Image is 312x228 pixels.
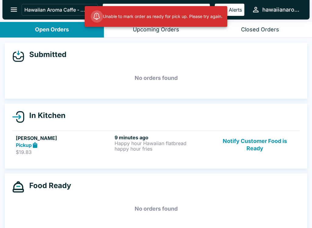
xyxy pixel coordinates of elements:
[133,26,179,33] div: Upcoming Orders
[6,2,22,17] button: open drawer
[241,26,279,33] div: Closed Orders
[16,142,32,148] strong: Pickup
[115,141,211,146] p: Happy hour Hawaiian flatbread
[22,4,98,16] button: Hawaiian Aroma Caffe - Waikiki Beachcomber
[12,67,300,89] h5: No orders found
[115,146,211,151] p: happy hour fries
[12,198,300,220] h5: No orders found
[262,6,300,13] div: hawaiianaromacaffe
[115,134,211,141] h6: 9 minutes ago
[91,8,222,25] div: Unable to mark order as ready for pick up. Please try again.
[16,134,112,142] h5: [PERSON_NAME]
[249,3,302,16] button: hawaiianaromacaffe
[12,130,300,159] a: [PERSON_NAME]Pickup$19.839 minutes agoHappy hour Hawaiian flatbreadhappy hour friesNotify Custome...
[16,149,112,155] p: $19.83
[24,181,71,190] h4: Food Ready
[24,7,87,13] p: Hawaiian Aroma Caffe - Waikiki Beachcomber
[35,26,69,33] div: Open Orders
[24,50,66,59] h4: Submitted
[229,7,242,13] p: Alerts
[214,134,296,155] button: Notify Customer Food is Ready
[24,111,66,120] h4: In Kitchen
